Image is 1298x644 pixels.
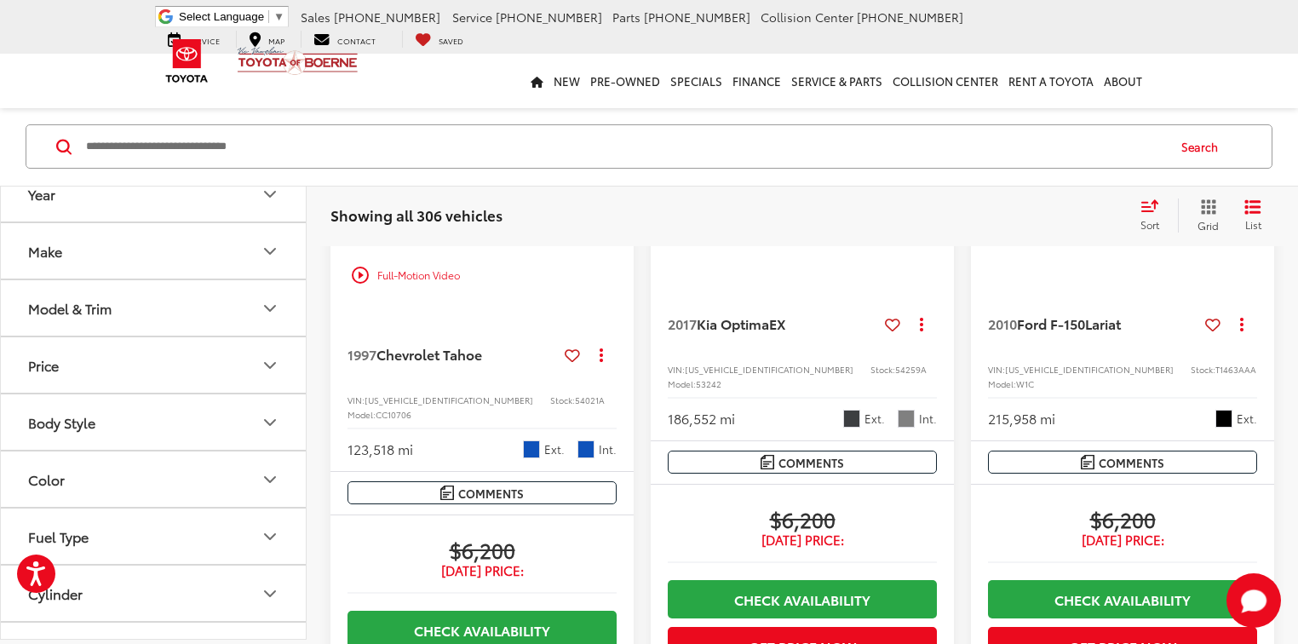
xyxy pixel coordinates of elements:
span: List [1244,217,1261,232]
span: Showing all 306 vehicles [330,204,503,225]
span: [PHONE_NUMBER] [857,9,963,26]
a: Service & Parts: Opens in a new tab [786,54,887,108]
span: 2017 [668,313,697,333]
span: [PHONE_NUMBER] [644,9,750,26]
button: Actions [1227,309,1257,339]
span: Kia Optima [697,313,769,333]
span: Stock: [1191,363,1215,376]
span: Select Language [179,10,264,23]
span: Parts [612,9,640,26]
a: Pre-Owned [585,54,665,108]
div: Price [28,358,59,374]
a: Service [155,31,233,48]
span: [PHONE_NUMBER] [334,9,440,26]
span: [DATE] Price: [988,532,1257,549]
div: Cylinder [28,586,83,602]
input: Search by Make, Model, or Keyword [84,126,1165,167]
img: Comments [761,455,774,469]
span: $6,200 [347,537,617,562]
button: Body StyleBody Style [1,395,307,451]
div: Body Style [28,415,95,431]
button: YearYear [1,167,307,222]
span: Platinum Graphite [843,410,860,427]
div: 123,518 mi [347,440,413,459]
a: New [548,54,585,108]
button: ColorColor [1,452,307,508]
div: Make [260,241,280,262]
img: Toyota [155,33,219,89]
a: My Saved Vehicles [402,31,476,48]
span: Collision Center [761,9,853,26]
span: 1997 [347,344,376,364]
span: Comments [458,486,524,502]
button: Fuel TypeFuel Type [1,509,307,565]
div: Model & Trim [28,301,112,317]
span: Blue [577,440,594,457]
span: Comments [1099,455,1164,471]
span: [US_VEHICLE_IDENTIFICATION_NUMBER] [685,363,853,376]
span: ▼ [273,10,284,23]
span: Model: [347,408,376,421]
span: VIN: [988,363,1005,376]
a: Collision Center [887,54,1003,108]
img: Comments [1081,455,1094,469]
span: EX [769,313,785,333]
span: VIN: [668,363,685,376]
span: Stock: [870,363,895,376]
button: PricePrice [1,338,307,394]
span: Grid [1197,218,1219,233]
span: Comments [778,455,844,471]
span: Lariat [1085,313,1121,333]
button: Search [1165,125,1243,168]
button: MakeMake [1,224,307,279]
button: Model & TrimModel & Trim [1,281,307,336]
span: Int. [919,411,937,427]
span: Chevrolet Tahoe [376,344,482,364]
button: List View [1232,198,1274,233]
button: Actions [907,309,937,339]
span: Ext. [864,411,885,427]
img: Vic Vaughan Toyota of Boerne [237,46,359,76]
span: 2010 [988,313,1017,333]
span: Model: [988,377,1016,390]
button: CylinderCylinder [1,566,307,622]
a: 1997Chevrolet Tahoe [347,345,558,364]
div: Color [260,469,280,490]
span: dropdown dots [920,317,923,331]
span: dropdown dots [600,348,603,361]
img: Comments [440,486,454,500]
a: Specials [665,54,727,108]
div: 215,958 mi [988,409,1055,428]
span: [US_VEHICLE_IDENTIFICATION_NUMBER] [365,394,533,406]
span: 54021A [575,394,605,406]
span: Ext. [544,441,565,457]
div: Year [260,184,280,204]
div: Fuel Type [260,526,280,547]
a: Contact [301,31,388,48]
span: W1C [1016,377,1034,390]
a: Home [526,54,548,108]
span: [US_VEHICLE_IDENTIFICATION_NUMBER] [1005,363,1174,376]
span: ​ [268,10,269,23]
span: Sales [301,9,330,26]
a: 2017Kia OptimaEX [668,314,878,333]
div: Price [260,355,280,376]
a: Select Language​ [179,10,284,23]
span: 53242 [696,377,721,390]
button: Toggle Chat Window [1226,573,1281,628]
a: About [1099,54,1147,108]
span: Model: [668,377,696,390]
svg: Start Chat [1226,573,1281,628]
div: Fuel Type [28,529,89,545]
button: Select sort value [1132,198,1178,233]
button: Comments [347,481,617,504]
span: $6,200 [988,506,1257,532]
a: Check Availability [668,580,937,618]
a: Map [236,31,297,48]
span: Gray [898,410,915,427]
span: CC10706 [376,408,411,421]
div: Cylinder [260,584,280,604]
span: Blue [523,440,540,457]
a: Finance [727,54,786,108]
